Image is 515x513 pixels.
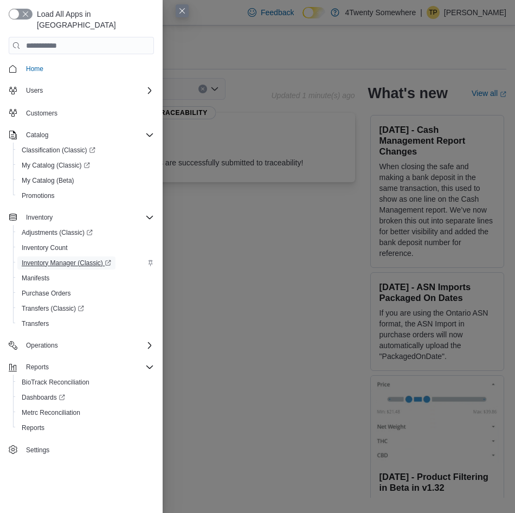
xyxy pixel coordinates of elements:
button: Customers [4,105,158,120]
span: Metrc Reconciliation [22,408,80,417]
a: Adjustments (Classic) [13,225,158,240]
span: Metrc Reconciliation [17,406,154,419]
span: Reports [17,421,154,434]
button: Inventory Count [13,240,158,255]
a: Inventory Manager (Classic) [13,255,158,271]
button: Settings [4,442,158,458]
span: Classification (Classic) [17,144,154,157]
span: Load All Apps in [GEOGRAPHIC_DATA] [33,9,154,30]
a: Classification (Classic) [13,143,158,158]
a: Inventory Count [17,241,72,254]
a: My Catalog (Beta) [17,174,79,187]
span: Promotions [17,189,154,202]
span: Catalog [26,131,48,139]
span: Adjustments (Classic) [17,226,154,239]
span: Inventory Count [22,243,68,252]
span: Reports [26,363,49,371]
span: Customers [26,109,57,118]
button: BioTrack Reconciliation [13,375,158,390]
button: Reports [22,361,53,374]
span: Catalog [22,129,154,142]
button: Metrc Reconciliation [13,405,158,420]
span: Inventory Manager (Classic) [22,259,111,267]
span: My Catalog (Beta) [17,174,154,187]
button: Users [4,83,158,98]
a: My Catalog (Classic) [17,159,94,172]
button: Promotions [13,188,158,203]
a: Classification (Classic) [17,144,100,157]
button: Operations [4,338,158,353]
span: Inventory Manager (Classic) [17,256,154,270]
button: Operations [22,339,62,352]
button: Reports [13,420,158,435]
a: Transfers (Classic) [13,301,158,316]
a: Customers [22,107,62,120]
button: Inventory [4,210,158,225]
a: Transfers (Classic) [17,302,88,315]
span: Settings [22,443,154,457]
button: Manifests [13,271,158,286]
span: Users [22,84,154,97]
a: Promotions [17,189,59,202]
span: Dashboards [22,393,65,402]
span: Reports [22,424,44,432]
span: Reports [22,361,154,374]
span: Inventory [22,211,154,224]
a: Manifests [17,272,54,285]
span: Manifests [17,272,154,285]
span: Transfers (Classic) [17,302,154,315]
a: Transfers [17,317,53,330]
span: My Catalog (Classic) [22,161,90,170]
a: My Catalog (Classic) [13,158,158,173]
span: BioTrack Reconciliation [17,376,154,389]
span: Dashboards [17,391,154,404]
span: Home [26,65,43,73]
a: Dashboards [17,391,69,404]
button: Transfers [13,316,158,331]
span: My Catalog (Beta) [22,176,74,185]
span: Purchase Orders [22,289,71,298]
span: Purchase Orders [17,287,154,300]
span: Operations [22,339,154,352]
button: Catalog [4,127,158,143]
span: Operations [26,341,58,350]
span: Promotions [22,191,55,200]
button: Users [22,84,47,97]
a: Metrc Reconciliation [17,406,85,419]
nav: Complex example [9,56,154,460]
span: Settings [26,446,49,454]
span: Transfers [17,317,154,330]
button: Catalog [22,129,53,142]
button: Inventory [22,211,57,224]
a: Reports [17,421,49,434]
span: Adjustments (Classic) [22,228,93,237]
span: Classification (Classic) [22,146,95,155]
span: Inventory Count [17,241,154,254]
a: Dashboards [13,390,158,405]
span: Manifests [22,274,49,283]
a: Purchase Orders [17,287,75,300]
button: Close this dialog [176,4,189,17]
span: Home [22,62,154,75]
button: Purchase Orders [13,286,158,301]
button: Home [4,61,158,76]
span: Customers [22,106,154,119]
span: Inventory [26,213,53,222]
span: Users [26,86,43,95]
span: Transfers [22,319,49,328]
a: Inventory Manager (Classic) [17,256,115,270]
span: Transfers (Classic) [22,304,84,313]
span: My Catalog (Classic) [17,159,154,172]
a: Adjustments (Classic) [17,226,97,239]
a: Settings [22,444,54,457]
button: Reports [4,360,158,375]
a: Home [22,62,48,75]
span: BioTrack Reconciliation [22,378,89,387]
button: My Catalog (Beta) [13,173,158,188]
a: BioTrack Reconciliation [17,376,94,389]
